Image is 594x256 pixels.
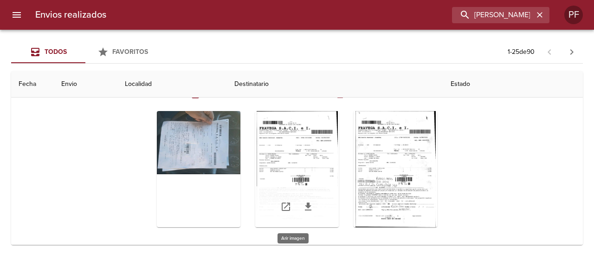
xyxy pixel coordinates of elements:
th: Fecha [11,71,54,98]
a: Abrir [275,196,297,218]
th: Estado [443,71,583,98]
span: Favoritos [112,48,148,56]
div: Abrir información de usuario [564,6,583,24]
span: Todos [45,48,67,56]
a: Descargar [297,196,319,218]
th: Envio [54,71,117,98]
div: Arir imagen [157,111,240,227]
button: menu [6,4,28,26]
p: 1 - 25 de 90 [508,47,535,57]
th: Localidad [117,71,227,98]
h6: Envios realizados [35,7,106,22]
span: Pagina anterior [538,47,561,56]
span: Pagina siguiente [561,41,583,63]
input: buscar [452,7,534,23]
div: Tabs Envios [11,41,160,63]
th: Destinatario [227,71,443,98]
div: PF [564,6,583,24]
